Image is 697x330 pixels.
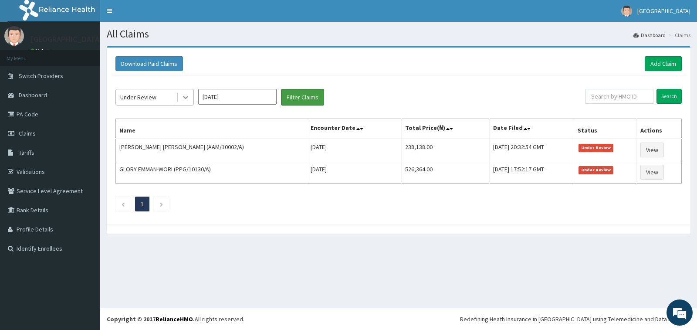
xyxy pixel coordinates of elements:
div: Minimize live chat window [143,4,164,25]
li: Claims [667,31,690,39]
a: Page 1 is your current page [141,200,144,208]
th: Encounter Date [307,119,401,139]
a: View [640,143,664,157]
button: Download Paid Claims [115,56,183,71]
footer: All rights reserved. [100,308,697,330]
a: Dashboard [633,31,666,39]
div: Chat with us now [45,49,146,60]
a: Next page [159,200,163,208]
span: Switch Providers [19,72,63,80]
img: User Image [4,26,24,46]
input: Search [656,89,682,104]
th: Actions [637,119,682,139]
p: [GEOGRAPHIC_DATA] [30,35,102,43]
th: Total Price(₦) [402,119,489,139]
input: Select Month and Year [198,89,277,105]
td: [DATE] [307,161,401,184]
span: Dashboard [19,91,47,99]
span: Claims [19,129,36,137]
th: Name [116,119,307,139]
a: Add Claim [645,56,682,71]
span: Under Review [579,144,614,152]
a: Online [30,48,51,54]
td: [DATE] 17:52:17 GMT [489,161,574,184]
button: Filter Claims [281,89,324,105]
div: Redefining Heath Insurance in [GEOGRAPHIC_DATA] using Telemedicine and Data Science! [460,315,690,323]
td: [PERSON_NAME] [PERSON_NAME] (AAM/10002/A) [116,139,307,161]
strong: Copyright © 2017 . [107,315,195,323]
td: 526,364.00 [402,161,489,184]
div: Under Review [120,93,156,102]
h1: All Claims [107,28,690,40]
textarea: Type your message and hit 'Enter' [4,238,166,269]
td: GLORY EMMAN-WORI (PPG/10130/A) [116,161,307,184]
td: [DATE] 20:32:54 GMT [489,139,574,161]
span: Under Review [579,166,614,174]
th: Date Filed [489,119,574,139]
td: 238,138.00 [402,139,489,161]
a: Previous page [121,200,125,208]
th: Status [574,119,636,139]
input: Search by HMO ID [585,89,654,104]
img: User Image [621,6,632,17]
td: [DATE] [307,139,401,161]
a: View [640,165,664,180]
img: d_794563401_company_1708531726252_794563401 [16,44,35,65]
span: We're online! [51,110,120,198]
span: Tariffs [19,149,34,156]
a: RelianceHMO [156,315,193,323]
span: [GEOGRAPHIC_DATA] [637,7,690,15]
